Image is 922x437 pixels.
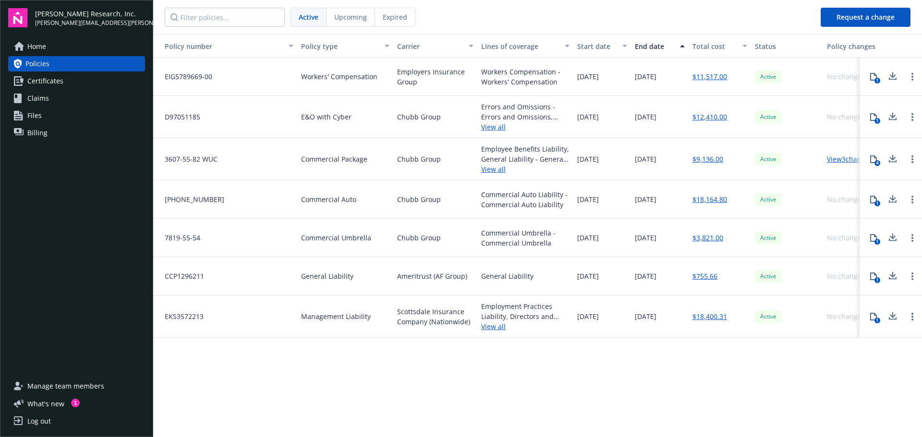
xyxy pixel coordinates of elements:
div: End date [635,41,674,51]
button: Total cost [689,35,751,58]
span: General Liability [301,271,353,281]
div: Commercial Umbrella - Commercial Umbrella [481,228,570,248]
div: No changes [827,71,865,82]
span: Policies [25,56,49,71]
span: Billing [27,125,48,141]
button: [PERSON_NAME] Research, Inc.[PERSON_NAME][EMAIL_ADDRESS][PERSON_NAME][PERSON_NAME][DOMAIN_NAME] [35,8,145,27]
button: Policy changes [823,35,883,58]
div: Employment Practices Liability, Directors and Officers, Fiduciary Liability [481,301,570,321]
a: $3,821.00 [692,233,723,243]
a: Home [8,39,145,54]
div: Lines of coverage [481,41,559,51]
div: Total cost [692,41,737,51]
span: Certificates [27,73,63,89]
span: Claims [27,91,49,106]
div: Commercial Auto Liability - Commercial Auto Liability [481,189,570,210]
a: Claims [8,91,145,106]
span: Upcoming [334,12,367,22]
span: [DATE] [635,71,656,82]
span: Management Liability [301,311,371,321]
a: Open options [907,154,918,165]
input: Filter policies... [165,8,285,27]
span: Commercial Auto [301,194,356,204]
img: navigator-logo.svg [8,8,27,27]
span: [PERSON_NAME][EMAIL_ADDRESS][PERSON_NAME][PERSON_NAME][DOMAIN_NAME] [35,19,145,27]
span: Active [759,155,778,164]
span: E&O with Cyber [301,112,352,122]
span: [DATE] [635,112,656,122]
div: 1 [874,239,880,245]
div: Toggle SortBy [157,41,283,51]
a: Open options [907,271,918,282]
div: Errors and Omissions - Errors and Omissions, Cyber Liability - Cyber Liability [481,102,570,122]
span: [DATE] [577,311,599,321]
div: Log out [27,413,51,429]
a: Files [8,108,145,123]
button: 4 [864,150,883,169]
a: $11,517.00 [692,71,727,82]
span: 3607-55-82 WUC [157,154,218,164]
div: Start date [577,41,617,51]
span: Active [759,113,778,121]
div: General Liability [481,271,534,281]
span: Commercial Package [301,154,367,164]
a: View 3 changes [827,154,873,164]
div: No changes [827,112,865,122]
div: Carrier [397,41,463,51]
div: 1 [874,118,880,124]
div: 1 [874,277,880,283]
a: $9,136.00 [692,154,723,164]
span: EIG5789669-00 [157,71,212,82]
a: View all [481,321,570,331]
a: Policies [8,56,145,71]
span: Commercial Umbrella [301,233,371,243]
span: Ameritrust (AF Group) [397,271,467,281]
span: Active [299,12,318,22]
div: 1 [874,201,880,206]
span: What ' s new [27,399,64,409]
div: 1 [874,78,880,83]
div: No changes [827,311,865,321]
a: $18,400.31 [692,311,727,321]
span: Active [759,234,778,242]
span: [PHONE_NUMBER] [157,194,224,204]
span: [DATE] [577,233,599,243]
span: EKS3572213 [157,311,204,321]
button: 1 [864,307,883,326]
span: Chubb Group [397,154,441,164]
button: Carrier [393,35,477,58]
div: No changes [827,194,865,204]
button: Lines of coverage [477,35,573,58]
span: [DATE] [577,194,599,204]
a: Certificates [8,73,145,89]
button: End date [631,35,689,58]
div: 1 [874,318,880,323]
span: Expired [383,12,407,22]
span: Chubb Group [397,112,441,122]
a: Billing [8,125,145,141]
button: 1 [864,107,883,127]
span: 7819-55-54 [157,233,200,243]
a: $755.66 [692,271,717,281]
span: [DATE] [635,154,656,164]
button: Status [751,35,823,58]
div: 4 [874,160,880,166]
span: Active [759,312,778,321]
a: View all [481,122,570,132]
span: [DATE] [635,194,656,204]
div: Policy changes [827,41,879,51]
span: Chubb Group [397,233,441,243]
span: [DATE] [577,271,599,281]
a: $18,164.80 [692,194,727,204]
span: Files [27,108,42,123]
div: 1 [71,399,80,407]
span: Scottsdale Insurance Company (Nationwide) [397,307,473,327]
span: Active [759,72,778,81]
span: Employers Insurance Group [397,67,473,87]
a: View all [481,164,570,174]
span: Workers' Compensation [301,71,377,82]
div: Status [755,41,819,51]
span: [DATE] [577,112,599,122]
span: D97051185 [157,112,200,122]
a: Open options [907,194,918,205]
